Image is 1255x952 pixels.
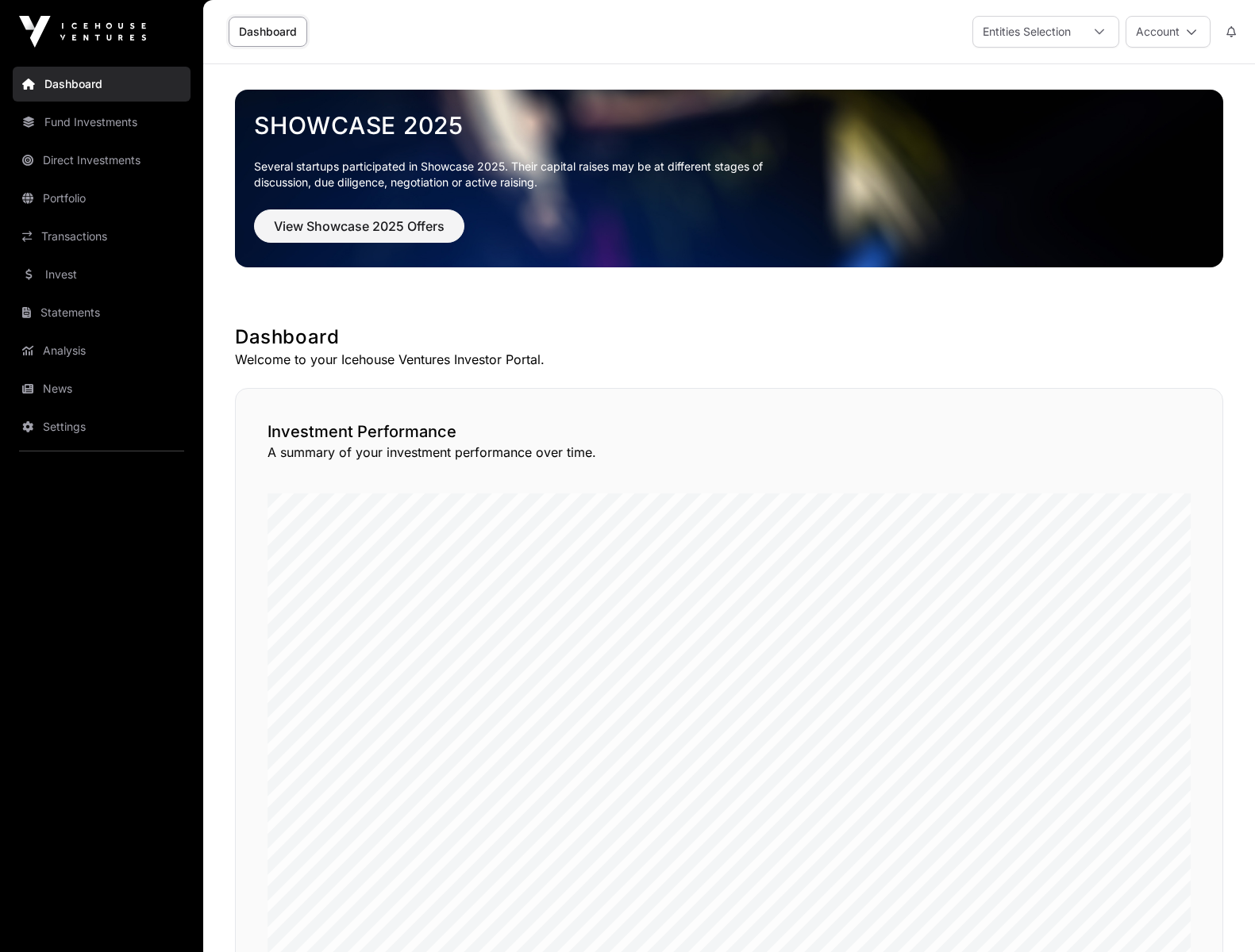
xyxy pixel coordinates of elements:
[13,67,191,102] a: Dashboard
[13,143,191,178] a: Direct Investments
[19,16,146,48] img: Icehouse Ventures Logo
[13,219,191,254] a: Transactions
[254,225,464,241] a: View Showcase 2025 Offers
[13,257,191,292] a: Invest
[268,443,1191,462] p: A summary of your investment performance over time.
[254,209,464,243] button: View Showcase 2025 Offers
[235,324,1223,350] h1: Dashboard
[13,333,191,368] a: Analysis
[229,17,307,47] a: Dashboard
[1126,16,1211,48] button: Account
[13,409,191,444] a: Settings
[268,420,1191,443] h2: Investment Performance
[254,159,787,190] p: Several startups participated in Showcase 2025. Their capital raises may be at different stages o...
[235,90,1223,267] img: Showcase 2025
[13,295,191,330] a: Statements
[13,105,191,140] a: Fund Investments
[235,350,1223,369] p: Welcome to your Icehouse Ventures Investor Portal.
[973,17,1080,47] div: Entities Selection
[254,111,1204,140] a: Showcase 2025
[274,217,445,236] span: View Showcase 2025 Offers
[13,371,191,406] a: News
[13,181,191,216] a: Portfolio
